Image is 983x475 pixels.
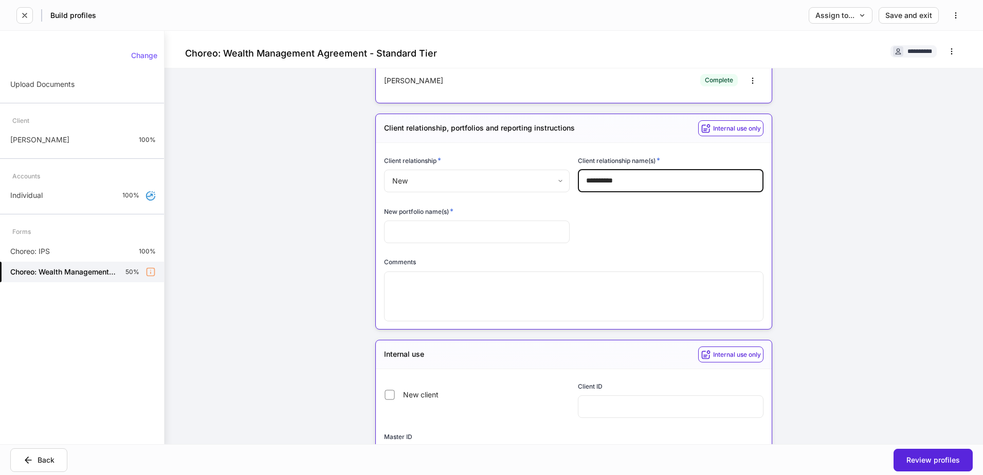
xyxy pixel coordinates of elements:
[384,123,575,133] h5: Client relationship, portfolios and reporting instructions
[10,448,67,472] button: Back
[403,390,439,400] span: New client
[815,12,866,19] div: Assign to...
[10,246,50,257] p: Choreo: IPS
[23,455,54,465] div: Back
[384,170,569,192] div: New
[125,268,139,276] p: 50%
[384,257,416,267] h6: Comments
[713,350,761,359] h6: Internal use only
[713,123,761,133] h6: Internal use only
[12,112,29,130] div: Client
[139,136,156,144] p: 100%
[384,155,441,166] h6: Client relationship
[122,191,139,199] p: 100%
[12,167,40,185] div: Accounts
[124,47,164,64] button: Change
[894,449,973,471] button: Review profiles
[705,75,733,85] div: Complete
[885,12,932,19] div: Save and exit
[879,7,939,24] button: Save and exit
[384,349,424,359] h5: Internal use
[10,267,117,277] h5: Choreo: Wealth Management Agreement - Standard Tier
[578,381,603,391] h6: Client ID
[10,190,43,200] p: Individual
[384,432,412,442] h6: Master ID
[139,247,156,255] p: 100%
[384,206,453,216] h6: New portfolio name(s)
[131,52,157,59] div: Change
[10,135,69,145] p: [PERSON_NAME]
[12,223,31,241] div: Forms
[50,10,96,21] h5: Build profiles
[809,7,872,24] button: Assign to...
[384,76,574,86] div: [PERSON_NAME]
[10,79,75,89] p: Upload Documents
[906,456,960,464] div: Review profiles
[578,155,660,166] h6: Client relationship name(s)
[185,47,437,60] h4: Choreo: Wealth Management Agreement - Standard Tier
